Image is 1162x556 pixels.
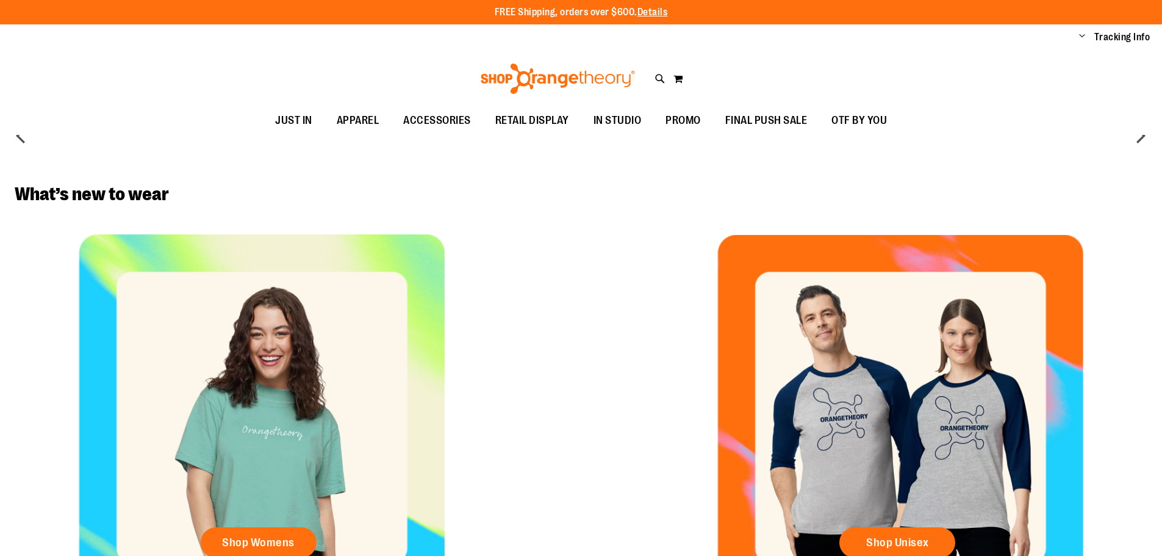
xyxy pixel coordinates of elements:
span: PROMO [665,107,701,134]
button: Account menu [1079,31,1085,43]
a: FINAL PUSH SALE [713,107,820,135]
a: ACCESSORIES [391,107,483,135]
button: prev [9,123,34,148]
span: ACCESSORIES [403,107,471,134]
button: next [1128,123,1153,148]
span: RETAIL DISPLAY [495,107,569,134]
span: IN STUDIO [594,107,642,134]
a: Details [637,7,668,18]
a: RETAIL DISPLAY [483,107,581,135]
a: IN STUDIO [581,107,654,135]
span: Shop Womens [222,536,295,549]
a: Tracking Info [1094,31,1150,44]
span: FINAL PUSH SALE [725,107,808,134]
span: Shop Unisex [866,536,929,549]
a: OTF BY YOU [819,107,899,135]
span: OTF BY YOU [831,107,887,134]
a: APPAREL [325,107,392,135]
p: FREE Shipping, orders over $600. [495,5,668,20]
h2: What’s new to wear [15,184,1147,204]
img: Shop Orangetheory [479,63,637,94]
span: JUST IN [275,107,312,134]
a: PROMO [653,107,713,135]
span: APPAREL [337,107,379,134]
a: JUST IN [263,107,325,135]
